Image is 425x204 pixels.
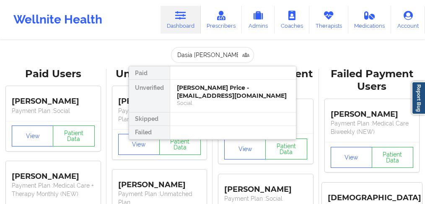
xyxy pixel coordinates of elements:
[177,99,289,107] div: Social
[12,126,53,146] button: View
[201,6,242,34] a: Prescribers
[224,178,307,194] div: [PERSON_NAME]
[224,194,307,203] p: Payment Plan : Social
[12,107,95,115] p: Payment Plan : Social
[129,126,170,139] div: Failed
[265,139,307,160] button: Patient Data
[53,126,94,146] button: Patient Data
[177,84,289,99] div: [PERSON_NAME] Price - [EMAIL_ADDRESS][DOMAIN_NAME]
[129,112,170,126] div: Skipped
[348,6,391,34] a: Medications
[129,80,170,112] div: Unverified
[118,91,201,107] div: [PERSON_NAME]
[12,165,95,181] div: [PERSON_NAME]
[325,68,420,94] div: Failed Payment Users
[372,147,413,168] button: Patient Data
[331,119,414,136] p: Payment Plan : Medical Care Biweekly (NEW)
[118,174,201,190] div: [PERSON_NAME]
[391,6,425,34] a: Account
[224,139,266,160] button: View
[331,147,372,168] button: View
[161,6,201,34] a: Dashboard
[12,91,95,107] div: [PERSON_NAME]
[275,6,309,34] a: Coaches
[118,107,201,123] p: Payment Plan : Unmatched Plan
[159,134,201,155] button: Patient Data
[242,6,275,34] a: Admins
[309,6,348,34] a: Therapists
[412,81,425,115] a: Report Bug
[6,68,101,81] div: Paid Users
[129,66,170,80] div: Paid
[331,103,414,119] div: [PERSON_NAME]
[12,181,95,198] p: Payment Plan : Medical Care + Therapy Monthly (NEW)
[118,134,160,155] button: View
[112,68,207,81] div: Unverified Users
